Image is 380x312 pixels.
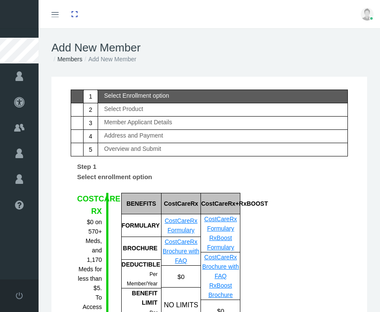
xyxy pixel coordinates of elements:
[83,89,98,104] div: 1
[83,129,98,144] div: 4
[361,8,374,21] img: user-placeholder.jpg
[200,193,240,214] div: CostCareRx+RxBOOST
[121,214,161,237] div: FORMULARY
[121,237,161,260] div: BROCHURE
[122,288,158,307] div: BENEFIT LIMIT
[104,119,172,125] div: Member Applicant Details
[71,159,103,172] label: Step 1
[83,116,98,131] div: 3
[83,142,98,157] div: 5
[163,238,200,264] a: CostCareRx Brochure with FAQ
[51,41,367,54] h1: Add New Member
[104,106,143,112] div: Select Product
[161,193,201,214] div: CostCareRx
[208,282,233,298] a: RxBoost Brochure
[207,234,234,251] a: RxBoost Formulary
[104,146,161,152] div: Overview and Submit
[77,193,102,217] div: COSTCARE RX
[165,217,197,234] a: CostCareRx Formulary
[202,254,239,279] a: CostCareRx Brochure with FAQ
[122,260,158,269] div: DEDUCTIBLE
[104,93,169,99] div: Select Enrollment option
[104,132,163,138] div: Address and Payment
[121,193,161,214] div: BENEFITS
[161,266,201,287] div: $0
[83,102,98,117] div: 2
[204,216,237,232] a: CostCareRx Formulary
[82,54,136,64] li: Add New Member
[57,56,82,63] a: Members
[71,172,159,185] label: Select enrollment option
